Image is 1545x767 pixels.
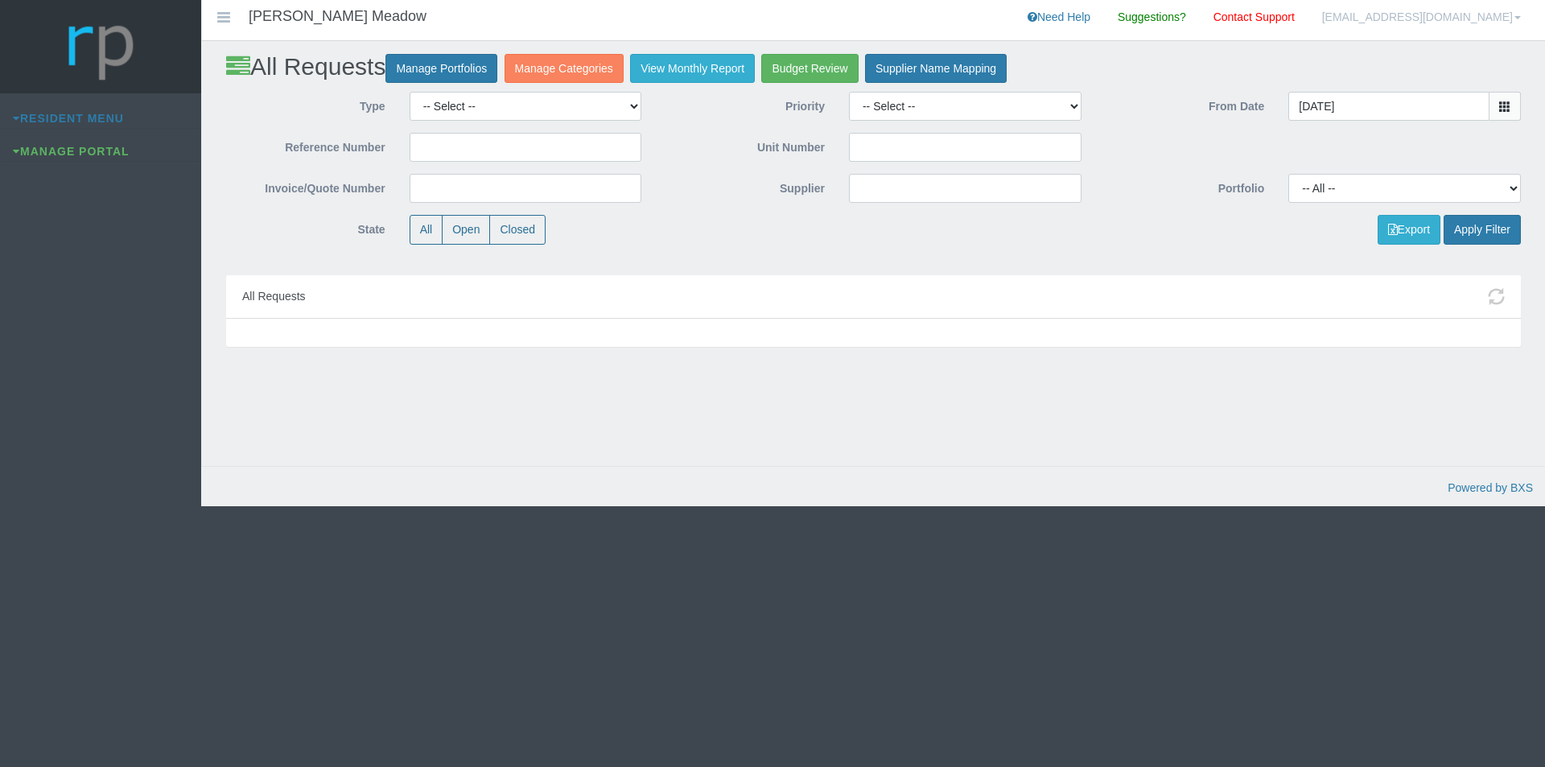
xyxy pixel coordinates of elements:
[1094,92,1277,116] label: From Date
[653,92,837,116] label: Priority
[385,54,497,84] a: Manage Portfolios
[214,92,398,116] label: Type
[1378,215,1440,245] button: Export
[13,112,124,125] a: Resident Menu
[214,174,398,198] label: Invoice/Quote Number
[1094,174,1277,198] label: Portfolio
[226,275,1521,319] div: All Requests
[1448,481,1533,494] a: Powered by BXS
[505,54,624,84] a: Manage Categories
[653,174,837,198] label: Supplier
[13,145,130,158] a: Manage Portal
[653,133,837,157] label: Unit Number
[214,215,398,239] label: State
[410,215,443,245] label: All
[442,215,490,245] label: Open
[226,53,1521,83] h2: All Requests
[761,54,858,84] a: Budget Review
[1444,215,1521,245] button: Apply Filter
[865,54,1007,84] a: Supplier Name Mapping
[249,9,426,25] h4: [PERSON_NAME] Meadow
[214,133,398,157] label: Reference Number
[489,215,546,245] label: Closed
[630,54,755,84] a: View Monthly Report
